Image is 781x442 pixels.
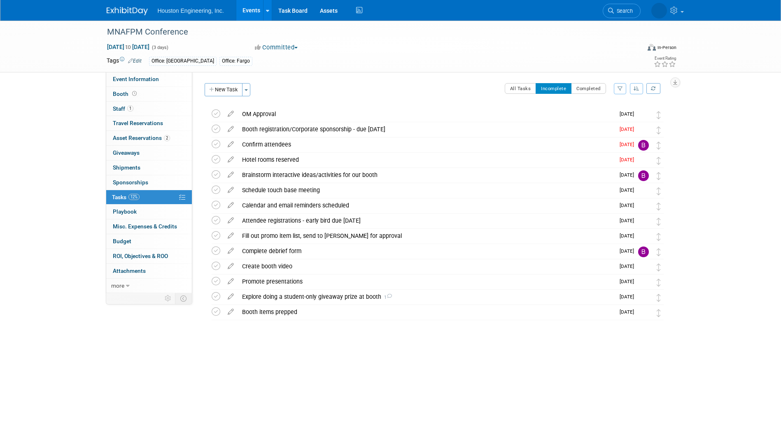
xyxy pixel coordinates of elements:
span: 2 [164,135,170,141]
span: Search [614,8,633,14]
a: Misc. Expenses & Credits [106,219,192,234]
div: Calendar and email reminders scheduled [238,198,615,212]
i: Move task [657,218,661,226]
span: Giveaways [113,149,140,156]
span: [DATE] [620,187,638,193]
span: ROI, Objectives & ROO [113,253,168,259]
i: Move task [657,248,661,256]
a: edit [224,247,238,255]
i: Move task [657,157,661,165]
span: [DATE] [620,248,638,254]
img: Heidi Joarnt [638,109,649,120]
span: Attachments [113,268,146,274]
a: Travel Reservations [106,116,192,130]
a: edit [224,110,238,118]
i: Move task [657,187,661,195]
span: [DATE] [DATE] [107,43,150,51]
a: Sponsorships [106,175,192,190]
button: New Task [205,83,242,96]
span: [DATE] [620,218,638,223]
a: Shipments [106,161,192,175]
a: edit [224,263,238,270]
img: ExhibitDay [107,7,148,15]
button: Incomplete [536,83,571,94]
i: Move task [657,202,661,210]
a: Search [603,4,641,18]
button: Completed [571,83,606,94]
img: Heidi Joarnt [638,262,649,272]
img: Courtney Grandbois [651,3,667,19]
i: Move task [657,142,661,149]
span: Shipments [113,164,140,171]
div: Attendee registrations - early bird due [DATE] [238,214,615,228]
a: edit [224,308,238,316]
div: Complete debrief form [238,244,615,258]
img: Heidi Joarnt [638,201,649,212]
a: more [106,279,192,293]
span: [DATE] [620,309,638,315]
img: Courtney Grandbois [638,125,649,135]
i: Move task [657,309,661,317]
a: Event Information [106,72,192,86]
span: Booth not reserved yet [131,91,138,97]
span: 12% [128,194,140,200]
i: Move task [657,126,661,134]
a: Giveaways [106,146,192,160]
a: edit [224,202,238,209]
img: Courtney Grandbois [638,231,649,242]
div: Event Rating [654,56,676,60]
a: edit [224,186,238,194]
a: edit [224,156,238,163]
div: In-Person [657,44,676,51]
a: edit [224,293,238,300]
i: Move task [657,294,661,302]
span: Budget [113,238,131,244]
span: [DATE] [620,142,638,147]
span: Houston Engineering, Inc. [158,7,224,14]
div: Promote presentations [238,275,615,288]
span: [DATE] [620,202,638,208]
img: Heidi Joarnt [638,277,649,288]
span: (3 days) [151,45,168,50]
i: Move task [657,233,661,241]
div: OM Approval [238,107,615,121]
a: edit [224,278,238,285]
a: Booth [106,87,192,101]
a: Asset Reservations2 [106,131,192,145]
div: Create booth video [238,259,615,273]
i: Move task [657,263,661,271]
img: Courtney Grandbois [638,155,649,166]
img: Courtney Grandbois [638,307,649,318]
a: Edit [128,58,142,64]
div: Explore doing a student-only giveaway prize at booth [238,290,615,304]
a: Playbook [106,205,192,219]
span: [DATE] [620,263,638,269]
i: Move task [657,279,661,286]
span: to [124,44,132,50]
button: All Tasks [505,83,536,94]
div: Schedule touch base meeting [238,183,615,197]
div: Booth registration/Corporate sponsorship - due [DATE] [238,122,615,136]
img: Bret Zimmerman [638,140,649,151]
a: edit [224,141,238,148]
div: MNAFPM Conference [104,25,628,40]
a: Staff1 [106,102,192,116]
div: Office: Fargo [219,57,252,65]
a: ROI, Objectives & ROO [106,249,192,263]
img: Bret Zimmerman [638,247,649,257]
a: Budget [106,234,192,249]
span: [DATE] [620,126,638,132]
a: edit [224,217,238,224]
span: Booth [113,91,138,97]
a: Tasks12% [106,190,192,205]
span: [DATE] [620,157,638,163]
div: Event Format [592,43,677,55]
span: Asset Reservations [113,135,170,141]
span: [DATE] [620,279,638,284]
td: Tags [107,56,142,66]
span: 1 [127,105,133,112]
a: edit [224,171,238,179]
i: Move task [657,111,661,119]
i: Move task [657,172,661,180]
img: Courtney Grandbois [638,216,649,227]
